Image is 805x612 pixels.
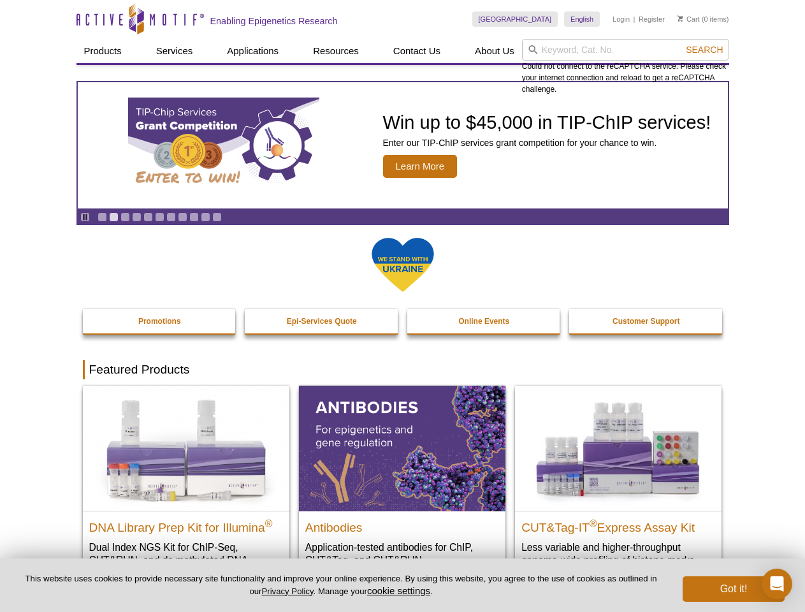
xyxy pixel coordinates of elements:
[386,39,448,63] a: Contact Us
[120,212,130,222] a: Go to slide 3
[467,39,522,63] a: About Us
[149,39,201,63] a: Services
[83,386,289,511] img: DNA Library Prep Kit for Illumina
[189,212,199,222] a: Go to slide 9
[678,15,700,24] a: Cart
[367,585,430,596] button: cookie settings
[83,309,237,333] a: Promotions
[20,573,662,597] p: This website uses cookies to provide necessary site functionality and improve your online experie...
[683,576,785,602] button: Got it!
[305,515,499,534] h2: Antibodies
[219,39,286,63] a: Applications
[132,212,141,222] a: Go to slide 4
[407,309,562,333] a: Online Events
[155,212,164,222] a: Go to slide 6
[245,309,399,333] a: Epi-Services Quote
[212,212,222,222] a: Go to slide 11
[639,15,665,24] a: Register
[590,518,597,528] sup: ®
[109,212,119,222] a: Go to slide 2
[305,541,499,567] p: Application-tested antibodies for ChIP, CUT&Tag, and CUT&RUN.
[299,386,505,579] a: All Antibodies Antibodies Application-tested antibodies for ChIP, CUT&Tag, and CUT&RUN.
[472,11,558,27] a: [GEOGRAPHIC_DATA]
[261,586,313,596] a: Privacy Policy
[564,11,600,27] a: English
[76,39,129,63] a: Products
[80,212,90,222] a: Toggle autoplay
[210,15,338,27] h2: Enabling Epigenetics Research
[178,212,187,222] a: Go to slide 8
[458,317,509,326] strong: Online Events
[287,317,357,326] strong: Epi-Services Quote
[371,237,435,293] img: We Stand With Ukraine
[143,212,153,222] a: Go to slide 5
[522,39,729,61] input: Keyword, Cat. No.
[166,212,176,222] a: Go to slide 7
[613,15,630,24] a: Login
[762,569,792,599] div: Open Intercom Messenger
[634,11,635,27] li: |
[521,541,715,567] p: Less variable and higher-throughput genome-wide profiling of histone marks​.
[299,386,505,511] img: All Antibodies
[201,212,210,222] a: Go to slide 10
[515,386,722,579] a: CUT&Tag-IT® Express Assay Kit CUT&Tag-IT®Express Assay Kit Less variable and higher-throughput ge...
[265,518,273,528] sup: ®
[569,309,723,333] a: Customer Support
[83,360,723,379] h2: Featured Products
[98,212,107,222] a: Go to slide 1
[89,541,283,579] p: Dual Index NGS Kit for ChIP-Seq, CUT&RUN, and ds methylated DNA assays.
[613,317,679,326] strong: Customer Support
[686,45,723,55] span: Search
[515,386,722,511] img: CUT&Tag-IT® Express Assay Kit
[83,386,289,592] a: DNA Library Prep Kit for Illumina DNA Library Prep Kit for Illumina® Dual Index NGS Kit for ChIP-...
[138,317,181,326] strong: Promotions
[678,15,683,22] img: Your Cart
[682,44,727,55] button: Search
[522,39,729,95] div: Could not connect to the reCAPTCHA service. Please check your internet connection and reload to g...
[678,11,729,27] li: (0 items)
[521,515,715,534] h2: CUT&Tag-IT Express Assay Kit
[305,39,366,63] a: Resources
[89,515,283,534] h2: DNA Library Prep Kit for Illumina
